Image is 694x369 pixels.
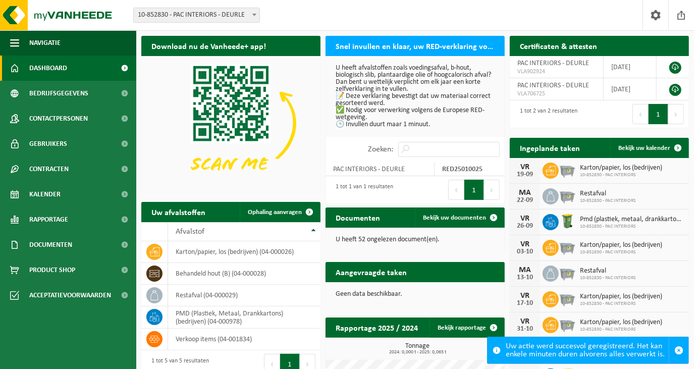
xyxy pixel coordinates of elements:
button: Next [668,104,684,124]
span: Bekijk uw documenten [423,215,486,221]
a: Ophaling aanvragen [240,202,319,222]
td: [DATE] [604,78,656,100]
span: Restafval [580,267,636,275]
span: Gebruikers [29,131,67,156]
div: VR [515,240,535,248]
img: WB-2500-GAL-GY-01 [559,290,576,307]
img: Download de VHEPlus App [141,56,321,190]
span: PAC INTERIORS - DEURLE [517,82,589,89]
button: Previous [632,104,649,124]
span: Rapportage [29,207,68,232]
div: 1 tot 1 van 1 resultaten [331,179,393,201]
div: 13-10 [515,274,535,281]
img: WB-2500-GAL-GY-01 [559,238,576,255]
span: Restafval [580,190,636,198]
span: Contracten [29,156,69,182]
span: PAC INTERIORS - DEURLE [517,60,589,67]
span: Bedrijfsgegevens [29,81,88,106]
span: Karton/papier, los (bedrijven) [580,293,662,301]
a: Bekijk uw documenten [415,207,504,228]
div: 17-10 [515,300,535,307]
div: VR [515,292,535,300]
span: 10-852830 - PAC INTERIORS [580,172,662,178]
td: PAC INTERIORS - DEURLE [326,162,435,176]
span: Karton/papier, los (bedrijven) [580,164,662,172]
img: WB-2500-GAL-GY-01 [559,187,576,204]
div: 1 tot 2 van 2 resultaten [515,103,577,125]
span: VLA706725 [517,90,596,98]
td: verkoop items (04-001834) [168,329,321,350]
h2: Rapportage 2025 / 2024 [326,318,428,337]
p: Geen data beschikbaar. [336,291,495,298]
h2: Snel invullen en klaar, uw RED-verklaring voor 2025 [326,36,505,56]
span: 10-852830 - PAC INTERIORS - DEURLE [133,8,260,23]
div: VR [515,163,535,171]
div: MA [515,266,535,274]
a: Bekijk uw kalender [610,138,688,158]
h2: Uw afvalstoffen [141,202,216,222]
span: Ophaling aanvragen [248,209,302,216]
div: 31-10 [515,326,535,333]
span: 2024: 0,000 t - 2025: 0,065 t [331,350,505,355]
a: Bekijk rapportage [430,318,504,338]
img: WB-2500-GAL-GY-01 [559,161,576,178]
button: 1 [464,180,484,200]
span: Karton/papier, los (bedrijven) [580,319,662,327]
td: behandeld hout (B) (04-000028) [168,263,321,285]
span: Kalender [29,182,61,207]
strong: RED25010025 [442,166,483,173]
h2: Documenten [326,207,390,227]
div: 19-09 [515,171,535,178]
span: Karton/papier, los (bedrijven) [580,241,662,249]
p: U heeft afvalstoffen zoals voedingsafval, b-hout, biologisch slib, plantaardige olie of hoogcalor... [336,65,495,128]
button: Next [484,180,500,200]
span: 10-852830 - PAC INTERIORS [580,249,662,255]
div: MA [515,189,535,197]
span: 10-852830 - PAC INTERIORS [580,275,636,281]
div: VR [515,215,535,223]
p: U heeft 52 ongelezen document(en). [336,236,495,243]
span: Navigatie [29,30,61,56]
span: 10-852830 - PAC INTERIORS - DEURLE [134,8,259,22]
td: [DATE] [604,56,656,78]
span: 10-852830 - PAC INTERIORS [580,327,662,333]
h2: Download nu de Vanheede+ app! [141,36,276,56]
span: Afvalstof [176,228,204,236]
span: VLA902924 [517,68,596,76]
div: 26-09 [515,223,535,230]
div: Uw actie werd succesvol geregistreerd. Het kan enkele minuten duren alvorens alles verwerkt is. [506,337,669,363]
img: WB-2500-GAL-GY-01 [559,264,576,281]
h2: Aangevraagde taken [326,262,417,282]
img: WB-0240-HPE-GN-50 [559,213,576,230]
span: Documenten [29,232,72,257]
span: Product Shop [29,257,75,283]
h2: Ingeplande taken [510,138,590,157]
span: Pmd (plastiek, metaal, drankkartons) (bedrijven) [580,216,684,224]
label: Zoeken: [368,146,393,154]
span: 10-852830 - PAC INTERIORS [580,198,636,204]
span: Dashboard [29,56,67,81]
div: 03-10 [515,248,535,255]
span: Acceptatievoorwaarden [29,283,111,308]
img: WB-2500-GAL-GY-01 [559,315,576,333]
button: Previous [448,180,464,200]
span: 10-852830 - PAC INTERIORS [580,301,662,307]
span: Contactpersonen [29,106,88,131]
div: 22-09 [515,197,535,204]
td: karton/papier, los (bedrijven) (04-000026) [168,241,321,263]
h3: Tonnage [331,343,505,355]
div: VR [515,318,535,326]
span: Bekijk uw kalender [618,145,670,151]
button: 1 [649,104,668,124]
td: PMD (Plastiek, Metaal, Drankkartons) (bedrijven) (04-000978) [168,306,321,329]
h2: Certificaten & attesten [510,36,607,56]
td: restafval (04-000029) [168,285,321,306]
span: 10-852830 - PAC INTERIORS [580,224,684,230]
